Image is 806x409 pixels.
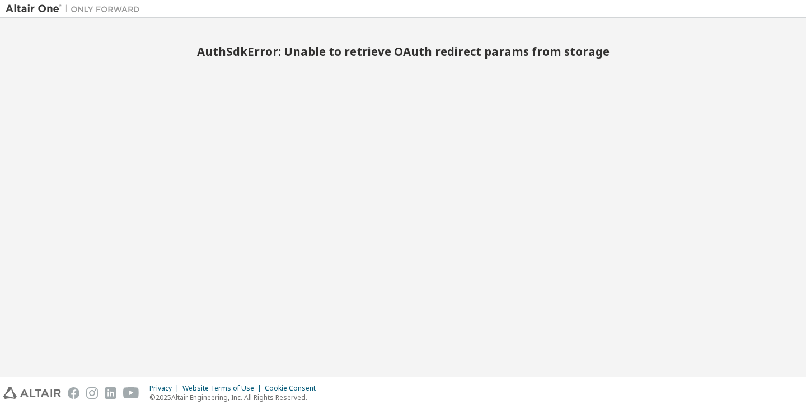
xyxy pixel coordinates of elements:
h2: AuthSdkError: Unable to retrieve OAuth redirect params from storage [6,44,800,59]
img: Altair One [6,3,146,15]
img: instagram.svg [86,387,98,399]
p: © 2025 Altair Engineering, Inc. All Rights Reserved. [149,393,322,402]
div: Website Terms of Use [182,384,265,393]
img: youtube.svg [123,387,139,399]
img: facebook.svg [68,387,79,399]
img: altair_logo.svg [3,387,61,399]
div: Privacy [149,384,182,393]
div: Cookie Consent [265,384,322,393]
img: linkedin.svg [105,387,116,399]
